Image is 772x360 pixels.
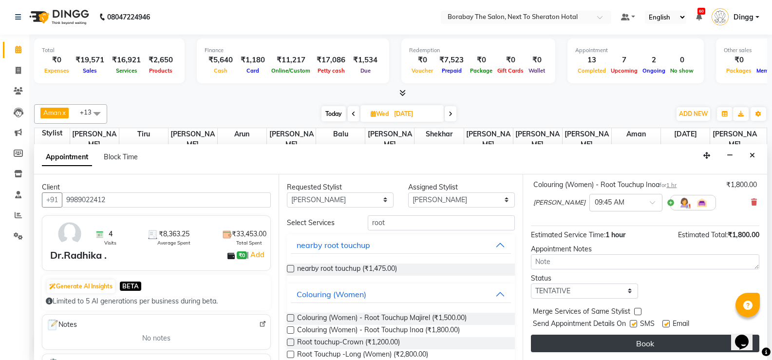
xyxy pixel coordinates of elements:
span: Prepaid [439,67,464,74]
div: Finance [205,46,381,55]
span: Notes [46,319,77,331]
div: Limited to 5 AI generations per business during beta. [46,296,267,306]
div: ₹1,180 [237,55,269,66]
span: ₹8,363.25 [159,229,189,239]
span: ADD NEW [679,110,708,117]
input: 2025-09-03 [391,107,440,121]
span: nearby root touchup (₹1,475.00) [297,264,397,276]
div: ₹5,640 [205,55,237,66]
div: Client [42,182,271,192]
a: Add [249,249,266,261]
div: Dr.Radhika . [50,248,107,263]
span: 4 [109,229,113,239]
div: ₹11,217 [269,55,313,66]
span: [PERSON_NAME] [365,128,414,151]
input: Search by service name [368,215,515,230]
span: Arun [218,128,266,140]
span: Wed [368,110,391,117]
span: Merge Services of Same Stylist [533,306,630,319]
div: ₹0 [468,55,495,66]
span: No show [668,67,696,74]
button: Colouring (Women) [291,285,511,303]
span: SMS [640,319,655,331]
span: Block Time [104,152,138,161]
span: No notes [142,333,170,343]
span: Total Spent [236,239,262,246]
span: Petty cash [315,67,347,74]
div: Colouring (Women) [297,288,366,300]
div: Appointment Notes [531,244,759,254]
button: +91 [42,192,62,208]
span: [PERSON_NAME] [533,198,585,208]
span: [DATE] [661,128,710,140]
img: Dingg [712,8,729,25]
span: Ongoing [640,67,668,74]
div: ₹17,086 [313,55,349,66]
div: 2 [640,55,668,66]
div: Select Services [280,218,360,228]
span: 1 hour [605,230,625,239]
div: ₹0 [495,55,526,66]
span: Colouring (Women) - Root Touchup Majirel (₹1,500.00) [297,313,467,325]
img: avatar [56,220,84,248]
div: ₹19,571 [72,55,108,66]
a: 60 [696,13,702,21]
div: ₹2,650 [145,55,177,66]
span: Aman [43,109,61,116]
div: 7 [608,55,640,66]
span: [PERSON_NAME] [169,128,217,151]
span: Package [468,67,495,74]
span: Appointment [42,149,92,166]
button: Book [531,335,759,352]
span: Card [244,67,262,74]
span: ₹1,800.00 [728,230,759,239]
div: ₹1,534 [349,55,381,66]
span: Average Spent [157,239,190,246]
span: Tiru [119,128,168,140]
span: 1 hr [666,182,677,189]
span: BETA [120,282,141,291]
span: [PERSON_NAME] [710,128,759,151]
span: [PERSON_NAME] [513,128,562,151]
span: Email [673,319,689,331]
div: Appointment [575,46,696,55]
span: Estimated Service Time: [531,230,605,239]
button: Generate AI Insights [47,280,115,293]
span: +13 [80,108,99,116]
button: Close [745,148,759,163]
span: Services [113,67,140,74]
div: ₹0 [724,55,754,66]
div: 13 [575,55,608,66]
span: Dingg [734,12,753,22]
span: Root touchup-Crown (₹1,200.00) [297,337,400,349]
div: Requested Stylist [287,182,394,192]
div: ₹1,800.00 [726,180,757,190]
input: Search by Name/Mobile/Email/Code [62,192,271,208]
span: Visits [104,239,116,246]
div: 0 [668,55,696,66]
span: Packages [724,67,754,74]
span: Sales [80,67,99,74]
button: nearby root touchup [291,236,511,254]
span: Voucher [409,67,435,74]
span: Colouring (Women) - Root Touchup Inoa (₹1,800.00) [297,325,460,337]
span: [PERSON_NAME] ([PERSON_NAME]) [70,128,119,171]
div: Redemption [409,46,547,55]
span: Wallet [526,67,547,74]
img: Interior.png [696,197,708,208]
span: [PERSON_NAME] [464,128,513,151]
span: Cash [211,67,230,74]
iframe: chat widget [731,321,762,350]
span: Online/Custom [269,67,313,74]
span: Expenses [42,67,72,74]
div: nearby root touchup [297,239,370,251]
div: ₹0 [409,55,435,66]
span: Completed [575,67,608,74]
div: Stylist [35,128,70,138]
div: Status [531,273,638,284]
span: ₹33,453.00 [232,229,266,239]
span: [PERSON_NAME] [563,128,611,151]
span: Products [147,67,175,74]
div: ₹0 [526,55,547,66]
img: Hairdresser.png [678,197,690,208]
